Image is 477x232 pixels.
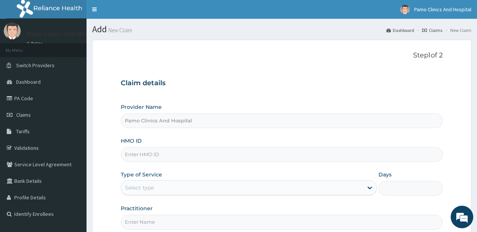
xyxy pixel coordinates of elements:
span: Dashboard [16,78,41,85]
input: Enter HMO ID [121,147,442,162]
input: Enter Name [121,215,442,229]
label: Days [378,171,392,178]
h3: Claim details [121,79,442,87]
img: User Image [400,5,410,14]
label: Provider Name [121,103,162,111]
a: Dashboard [386,27,414,33]
p: Pamo Clinics And Hospital [26,30,102,37]
div: Select type [125,184,154,191]
label: HMO ID [121,137,142,145]
label: Type of Service [121,171,162,178]
span: Tariffs [16,128,30,135]
img: User Image [4,23,21,39]
a: Claims [422,27,442,33]
span: Claims [16,111,31,118]
a: Online [26,41,44,46]
span: Switch Providers [16,62,55,69]
li: New Claim [443,27,471,33]
small: New Claim [107,27,132,33]
label: Practitioner [121,205,153,212]
h1: Add [92,24,471,34]
span: Pamo Clinics And Hospital [414,6,471,13]
p: Step 1 of 2 [121,51,442,60]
